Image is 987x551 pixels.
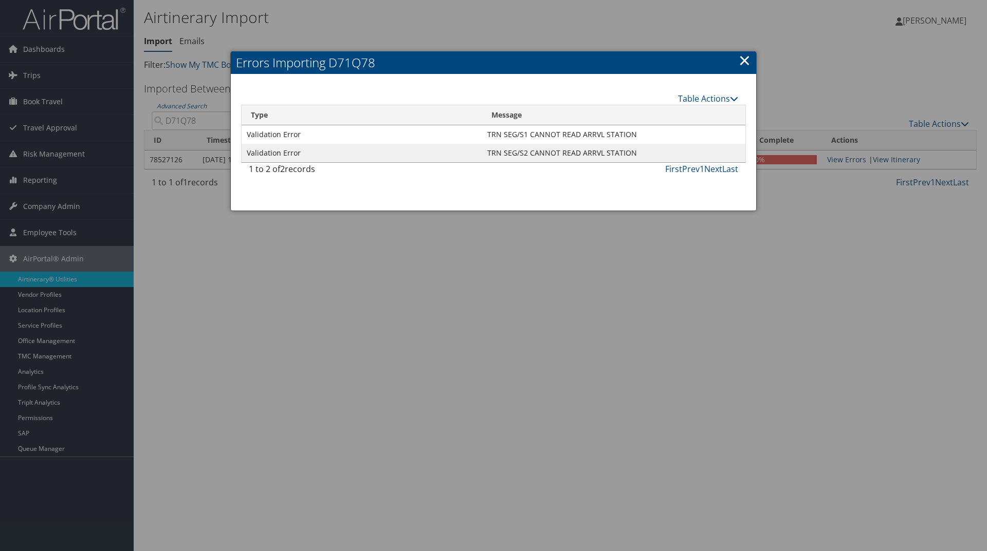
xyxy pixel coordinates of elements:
a: Prev [682,163,700,175]
a: First [665,163,682,175]
td: Validation Error [242,125,482,144]
a: 1 [700,163,704,175]
td: TRN SEG/S2 CANNOT READ ARRVL STATION [482,144,745,162]
div: 1 to 2 of records [249,163,360,180]
span: 2 [280,163,285,175]
td: TRN SEG/S1 CANNOT READ ARRVL STATION [482,125,745,144]
a: Table Actions [678,93,738,104]
a: × [739,50,751,70]
h2: Errors Importing D71Q78 [231,51,756,74]
td: Validation Error [242,144,482,162]
a: Next [704,163,722,175]
th: Type: activate to sort column ascending [242,105,482,125]
a: Last [722,163,738,175]
th: Message: activate to sort column ascending [482,105,745,125]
